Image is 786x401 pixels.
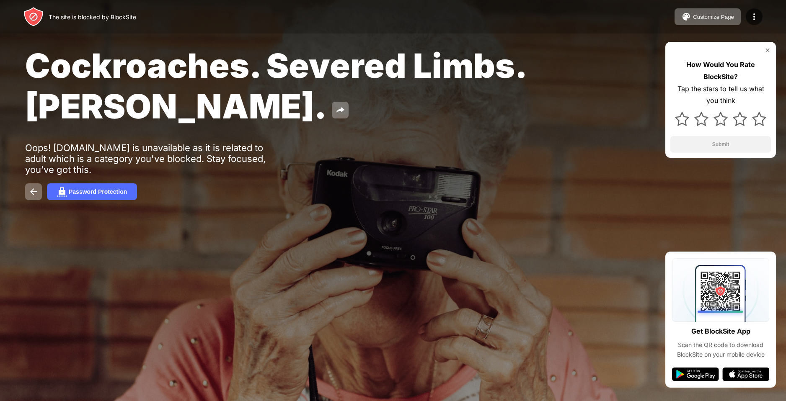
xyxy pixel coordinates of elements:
span: Cockroaches. Severed Limbs. [PERSON_NAME]. [25,45,525,126]
img: pallet.svg [681,12,691,22]
img: star.svg [752,112,766,126]
img: star.svg [694,112,708,126]
img: back.svg [28,187,39,197]
button: Submit [670,136,771,153]
div: Get BlockSite App [691,325,750,337]
div: Tap the stars to tell us what you think [670,83,771,107]
button: Customize Page [675,8,741,25]
div: How Would You Rate BlockSite? [670,59,771,83]
img: app-store.svg [722,368,769,381]
img: qrcode.svg [672,258,769,322]
div: The site is blocked by BlockSite [49,13,136,21]
div: Customize Page [693,14,734,20]
img: rate-us-close.svg [764,47,771,54]
div: Scan the QR code to download BlockSite on your mobile device [672,340,769,359]
img: password.svg [57,187,67,197]
img: google-play.svg [672,368,719,381]
img: star.svg [714,112,728,126]
img: header-logo.svg [23,7,44,27]
img: menu-icon.svg [749,12,759,22]
button: Password Protection [47,183,137,200]
div: Password Protection [69,188,127,195]
img: share.svg [335,105,345,115]
img: star.svg [675,112,689,126]
div: Oops! [DOMAIN_NAME] is unavailable as it is related to adult which is a category you've blocked. ... [25,142,284,175]
img: star.svg [733,112,747,126]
